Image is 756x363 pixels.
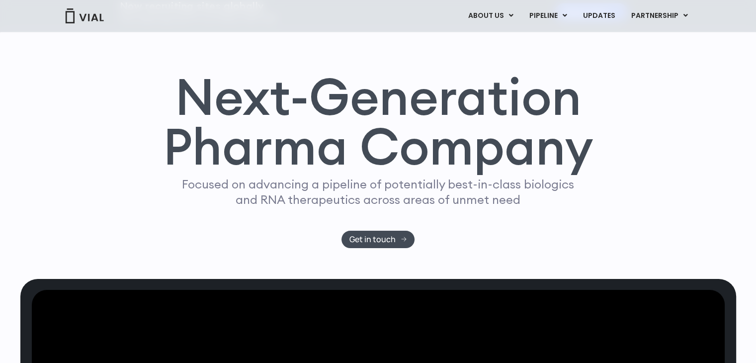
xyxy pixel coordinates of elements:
[65,8,104,23] img: Vial Logo
[623,7,695,24] a: PARTNERSHIPMenu Toggle
[521,7,574,24] a: PIPELINEMenu Toggle
[349,236,396,243] span: Get in touch
[163,72,593,172] h1: Next-Generation Pharma Company
[341,231,415,248] a: Get in touch
[178,177,579,207] p: Focused on advancing a pipeline of potentially best-in-class biologics and RNA therapeutics acros...
[575,7,622,24] a: UPDATES
[460,7,520,24] a: ABOUT USMenu Toggle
